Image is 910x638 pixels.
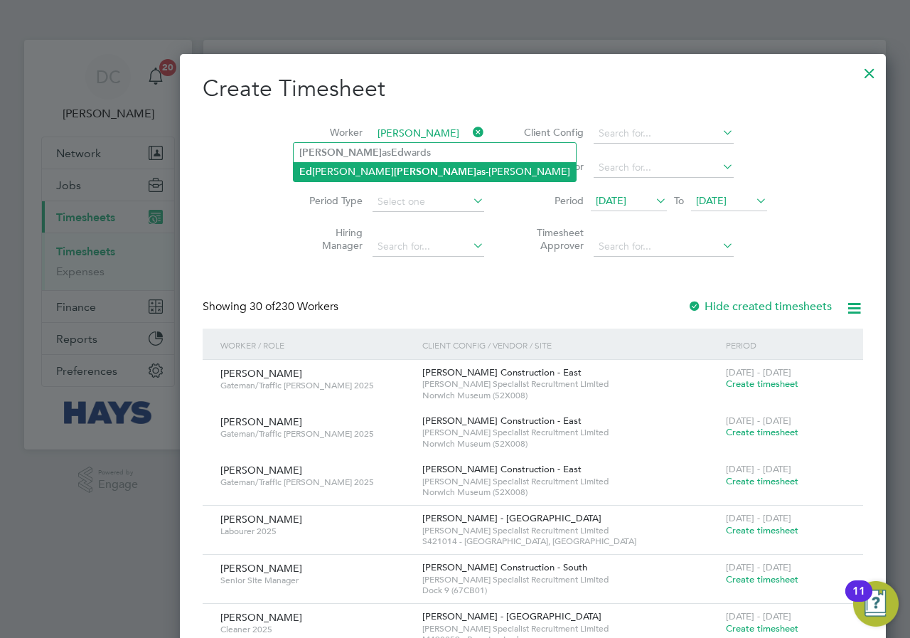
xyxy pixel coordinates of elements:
div: 11 [852,591,865,610]
span: [DATE] - [DATE] [726,366,791,378]
b: Ed [391,147,404,159]
label: Timesheet Approver [520,226,584,252]
span: Labourer 2025 [220,526,412,537]
span: Norwich Museum (52X008) [422,438,719,450]
span: [PERSON_NAME] Specialist Recruitment Limited [422,378,719,390]
span: [PERSON_NAME] Specialist Recruitment Limited [422,525,719,536]
span: [PERSON_NAME] Construction - East [422,415,582,427]
b: Ed [299,166,312,178]
span: [DATE] - [DATE] [726,561,791,573]
label: Client Config [520,126,584,139]
input: Search for... [594,124,734,144]
input: Select one [373,192,484,212]
b: [PERSON_NAME] [394,166,476,178]
span: [PERSON_NAME] [220,513,302,526]
label: Worker [299,126,363,139]
span: Cleaner 2025 [220,624,412,635]
span: [PERSON_NAME] [220,611,302,624]
span: [DATE] [696,194,727,207]
span: [DATE] - [DATE] [726,463,791,475]
span: 30 of [250,299,275,314]
b: [PERSON_NAME] [299,147,382,159]
span: [PERSON_NAME] Specialist Recruitment Limited [422,476,719,487]
label: Hiring Manager [299,226,363,252]
li: as wards [294,143,576,162]
span: 230 Workers [250,299,338,314]
div: Showing [203,299,341,314]
span: S421014 - [GEOGRAPHIC_DATA], [GEOGRAPHIC_DATA] [422,536,719,547]
span: [DATE] - [DATE] [726,415,791,427]
span: [PERSON_NAME] [220,562,302,575]
span: Create timesheet [726,573,798,585]
span: [PERSON_NAME] Specialist Recruitment Limited [422,574,719,585]
span: Create timesheet [726,475,798,487]
span: [PERSON_NAME] [220,464,302,477]
input: Search for... [373,124,484,144]
span: [DATE] - [DATE] [726,610,791,622]
label: Period [520,194,584,207]
h2: Create Timesheet [203,74,863,104]
span: Gateman/Traffic [PERSON_NAME] 2025 [220,380,412,391]
span: [DATE] - [DATE] [726,512,791,524]
span: Gateman/Traffic [PERSON_NAME] 2025 [220,477,412,488]
span: [PERSON_NAME] Construction - South [422,561,587,573]
span: [PERSON_NAME] - [GEOGRAPHIC_DATA] [422,610,601,622]
input: Search for... [594,158,734,178]
span: Create timesheet [726,524,798,536]
span: [PERSON_NAME] Construction - East [422,463,582,475]
span: Dock 9 (67CB01) [422,585,719,596]
span: Norwich Museum (52X008) [422,390,719,401]
span: Create timesheet [726,378,798,390]
span: Norwich Museum (52X008) [422,487,719,498]
span: [DATE] [596,194,626,207]
input: Search for... [373,237,484,257]
span: [PERSON_NAME] Construction - East [422,366,582,378]
span: [PERSON_NAME] [220,415,302,428]
span: To [670,191,688,210]
div: Period [722,329,849,361]
div: Client Config / Vendor / Site [419,329,722,361]
div: Worker / Role [217,329,419,361]
span: [PERSON_NAME] [220,367,302,380]
span: [PERSON_NAME] Specialist Recruitment Limited [422,427,719,438]
span: Create timesheet [726,426,798,438]
li: [PERSON_NAME] as-[PERSON_NAME] [294,162,576,181]
span: Create timesheet [726,622,798,634]
span: [PERSON_NAME] Specialist Recruitment Limited [422,623,719,634]
button: Open Resource Center, 11 new notifications [853,581,899,627]
input: Search for... [594,237,734,257]
label: Hide created timesheets [687,299,832,314]
label: Period Type [299,194,363,207]
span: Gateman/Traffic [PERSON_NAME] 2025 [220,428,412,440]
span: Senior Site Manager [220,575,412,586]
span: [PERSON_NAME] - [GEOGRAPHIC_DATA] [422,512,601,524]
